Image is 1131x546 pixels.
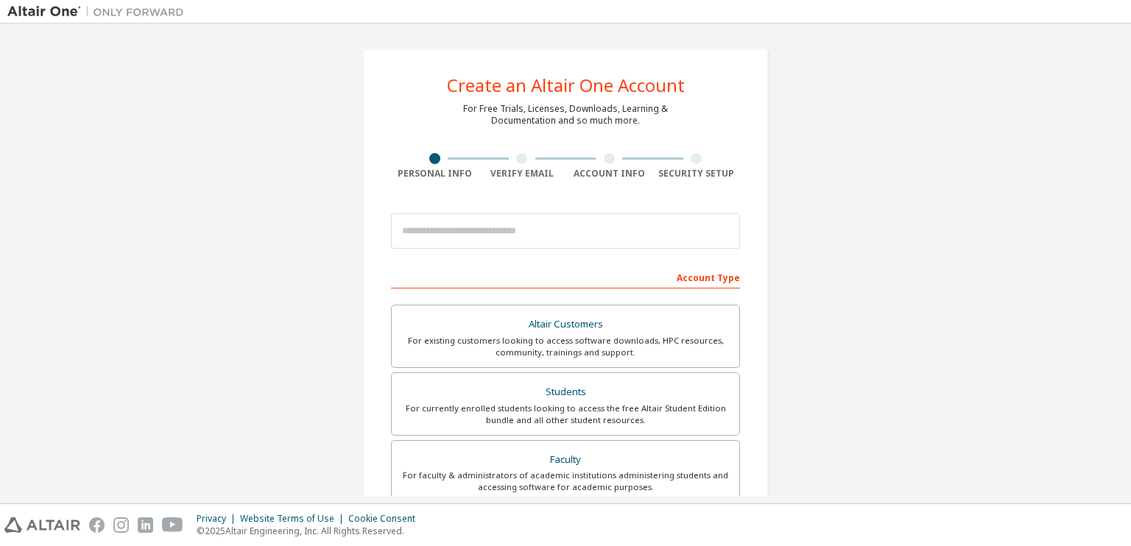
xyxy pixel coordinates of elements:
[447,77,685,94] div: Create an Altair One Account
[113,517,129,533] img: instagram.svg
[653,168,741,180] div: Security Setup
[479,168,566,180] div: Verify Email
[401,469,730,493] div: For faculty & administrators of academic institutions administering students and accessing softwa...
[401,382,730,403] div: Students
[4,517,80,533] img: altair_logo.svg
[391,168,479,180] div: Personal Info
[401,403,730,426] div: For currently enrolled students looking to access the free Altair Student Edition bundle and all ...
[240,513,348,525] div: Website Terms of Use
[197,513,240,525] div: Privacy
[463,103,668,127] div: For Free Trials, Licenses, Downloads, Learning & Documentation and so much more.
[162,517,183,533] img: youtube.svg
[138,517,153,533] img: linkedin.svg
[7,4,191,19] img: Altair One
[348,513,424,525] div: Cookie Consent
[391,265,740,288] div: Account Type
[401,335,730,358] div: For existing customers looking to access software downloads, HPC resources, community, trainings ...
[197,525,424,537] p: © 2025 Altair Engineering, Inc. All Rights Reserved.
[89,517,105,533] img: facebook.svg
[401,314,730,335] div: Altair Customers
[565,168,653,180] div: Account Info
[401,450,730,470] div: Faculty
